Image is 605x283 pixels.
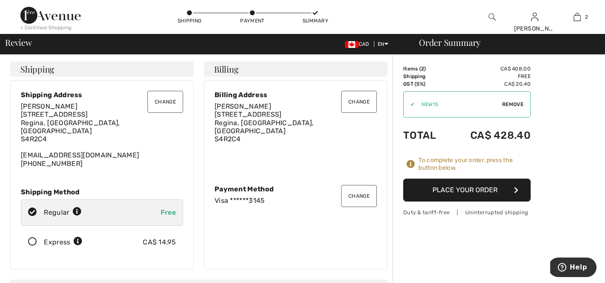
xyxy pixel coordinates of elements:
div: Regular [44,207,82,218]
span: 2 [421,66,424,72]
div: < Continue Shopping [20,24,72,31]
a: Sign In [531,13,538,21]
div: Order Summary [409,38,600,47]
span: [PERSON_NAME] [215,102,271,110]
img: 1ère Avenue [20,7,81,24]
div: Shipping [177,17,202,25]
td: Free [448,73,531,80]
span: EN [378,41,388,47]
iframe: Opens a widget where you can find more information [550,258,597,279]
span: Remove [502,101,523,108]
span: [PERSON_NAME] [21,102,77,110]
div: Payment Method [215,185,377,193]
input: Promo code [415,92,502,117]
span: Billing [214,65,238,73]
div: [PERSON_NAME] [514,24,556,33]
div: [EMAIL_ADDRESS][DOMAIN_NAME] [PHONE_NUMBER] [21,102,183,168]
div: Duty & tariff-free | Uninterrupted shipping [403,208,531,216]
img: search the website [489,12,496,22]
button: Change [147,91,183,113]
span: CAD [345,41,373,47]
span: Review [5,38,32,47]
div: Express [44,237,82,247]
div: Shipping Method [21,188,183,196]
td: CA$ 428.40 [448,121,531,150]
img: My Info [531,12,538,22]
img: Canadian Dollar [345,41,359,48]
span: [STREET_ADDRESS] Regina, [GEOGRAPHIC_DATA], [GEOGRAPHIC_DATA] S4R2C4 [21,110,120,143]
span: Free [161,208,176,216]
div: ✔ [404,101,415,108]
button: Change [341,185,377,207]
div: Billing Address [215,91,377,99]
img: My Bag [574,12,581,22]
td: GST (5%) [403,80,448,88]
td: CA$ 20.40 [448,80,531,88]
button: Change [341,91,377,113]
td: Total [403,121,448,150]
div: Shipping Address [21,91,183,99]
div: CA$ 14.95 [143,237,176,247]
button: Place Your Order [403,179,531,202]
span: 2 [585,13,588,21]
div: To complete your order, press the button below. [418,157,531,172]
td: CA$ 408.00 [448,65,531,73]
div: Payment [240,17,265,25]
span: [STREET_ADDRESS] Regina, [GEOGRAPHIC_DATA], [GEOGRAPHIC_DATA] S4R2C4 [215,110,314,143]
span: Shipping [20,65,54,73]
div: Summary [302,17,328,25]
td: Items ( ) [403,65,448,73]
td: Shipping [403,73,448,80]
a: 2 [556,12,598,22]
